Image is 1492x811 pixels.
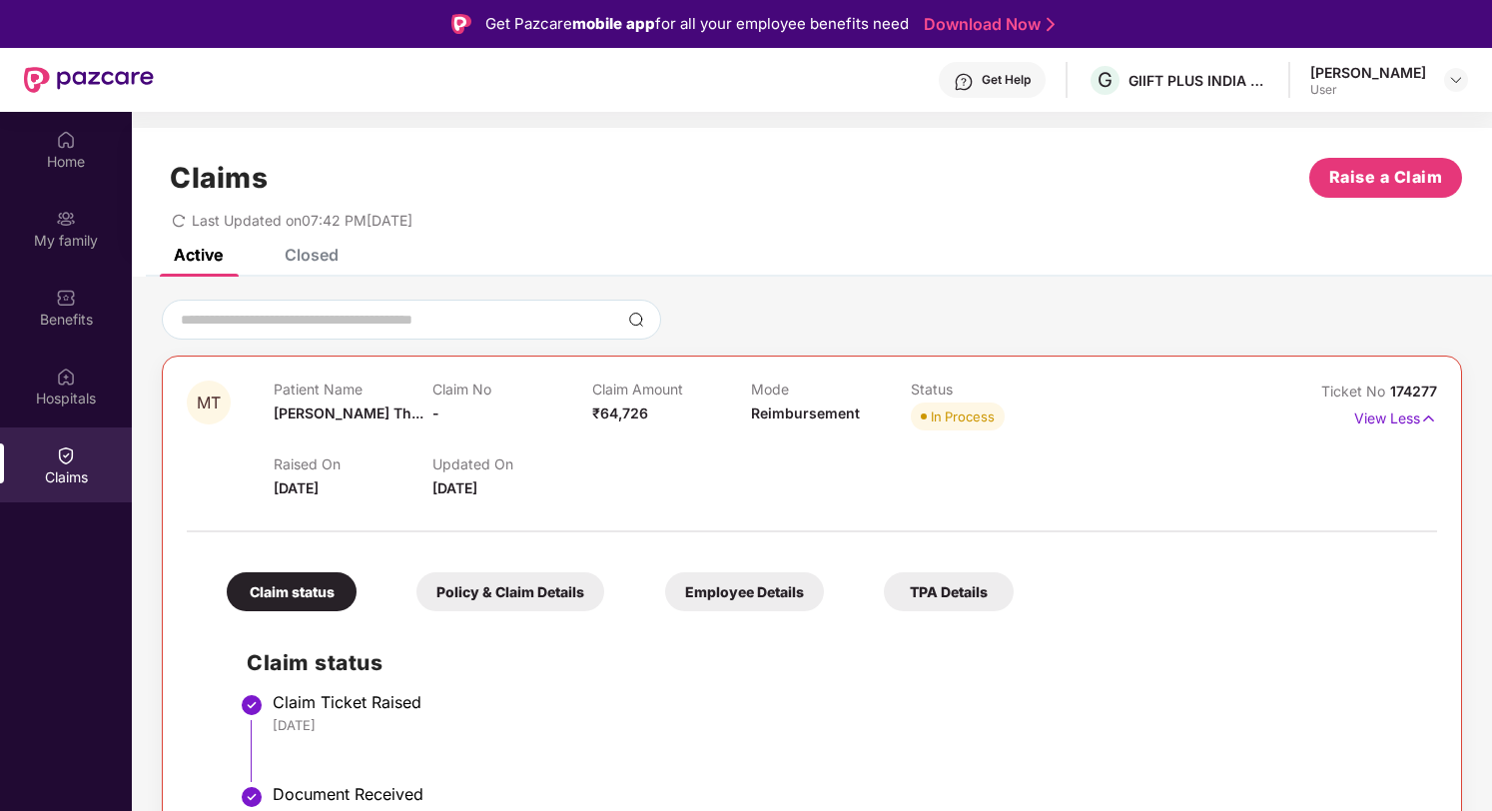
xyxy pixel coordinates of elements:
div: Active [174,245,223,265]
div: Get Pazcare for all your employee benefits need [485,12,909,36]
div: Get Help [982,72,1031,88]
img: svg+xml;base64,PHN2ZyB3aWR0aD0iMjAiIGhlaWdodD0iMjAiIHZpZXdCb3g9IjAgMCAyMCAyMCIgZmlsbD0ibm9uZSIgeG... [56,209,76,229]
div: TPA Details [884,572,1014,611]
a: Download Now [924,14,1049,35]
img: New Pazcare Logo [24,67,154,93]
div: [DATE] [273,716,1417,734]
img: svg+xml;base64,PHN2ZyBpZD0iSG9tZSIgeG1sbnM9Imh0dHA6Ly93d3cudzMub3JnLzIwMDAvc3ZnIiB3aWR0aD0iMjAiIG... [56,130,76,150]
span: 174277 [1390,383,1437,400]
span: MT [197,395,221,411]
div: In Process [931,406,995,426]
h2: Claim status [247,646,1417,679]
h1: Claims [170,161,268,195]
div: Policy & Claim Details [416,572,604,611]
img: svg+xml;base64,PHN2ZyB4bWxucz0iaHR0cDovL3d3dy53My5vcmcvMjAwMC9zdmciIHdpZHRoPSIxNyIgaGVpZ2h0PSIxNy... [1420,407,1437,429]
span: Last Updated on 07:42 PM[DATE] [192,212,412,229]
p: Status [911,381,1070,398]
span: redo [172,212,186,229]
div: Closed [285,245,339,265]
p: Claim Amount [592,381,751,398]
div: Claim status [227,572,357,611]
span: G [1098,68,1113,92]
p: View Less [1354,403,1437,429]
div: Employee Details [665,572,824,611]
img: svg+xml;base64,PHN2ZyBpZD0iQmVuZWZpdHMiIHhtbG5zPSJodHRwOi8vd3d3LnczLm9yZy8yMDAwL3N2ZyIgd2lkdGg9Ij... [56,288,76,308]
div: GIIFT PLUS INDIA PRIVATE LIMITED [1128,71,1268,90]
p: Claim No [432,381,591,398]
img: svg+xml;base64,PHN2ZyBpZD0iSGVscC0zMngzMiIgeG1sbnM9Imh0dHA6Ly93d3cudzMub3JnLzIwMDAvc3ZnIiB3aWR0aD... [954,72,974,92]
div: [PERSON_NAME] [1310,63,1426,82]
p: Updated On [432,455,591,472]
span: Reimbursement [751,405,860,421]
img: svg+xml;base64,PHN2ZyBpZD0iSG9zcGl0YWxzIiB4bWxucz0iaHR0cDovL3d3dy53My5vcmcvMjAwMC9zdmciIHdpZHRoPS... [56,367,76,387]
img: svg+xml;base64,PHN2ZyBpZD0iU3RlcC1Eb25lLTMyeDMyIiB4bWxucz0iaHR0cDovL3d3dy53My5vcmcvMjAwMC9zdmciIH... [240,785,264,809]
img: svg+xml;base64,PHN2ZyBpZD0iU2VhcmNoLTMyeDMyIiB4bWxucz0iaHR0cDovL3d3dy53My5vcmcvMjAwMC9zdmciIHdpZH... [628,312,644,328]
strong: mobile app [572,14,655,33]
span: - [432,405,439,421]
div: Claim Ticket Raised [273,692,1417,712]
p: Mode [751,381,910,398]
img: Logo [451,14,471,34]
div: User [1310,82,1426,98]
span: [DATE] [274,479,319,496]
p: Patient Name [274,381,432,398]
img: svg+xml;base64,PHN2ZyBpZD0iU3RlcC1Eb25lLTMyeDMyIiB4bWxucz0iaHR0cDovL3d3dy53My5vcmcvMjAwMC9zdmciIH... [240,693,264,717]
img: svg+xml;base64,PHN2ZyBpZD0iQ2xhaW0iIHhtbG5zPSJodHRwOi8vd3d3LnczLm9yZy8yMDAwL3N2ZyIgd2lkdGg9IjIwIi... [56,445,76,465]
span: ₹64,726 [592,405,648,421]
p: Raised On [274,455,432,472]
span: [PERSON_NAME] Th... [274,405,423,421]
button: Raise a Claim [1309,158,1462,198]
span: Raise a Claim [1329,165,1443,190]
span: Ticket No [1321,383,1390,400]
img: Stroke [1047,14,1055,35]
div: Document Received [273,784,1417,804]
span: [DATE] [432,479,477,496]
img: svg+xml;base64,PHN2ZyBpZD0iRHJvcGRvd24tMzJ4MzIiIHhtbG5zPSJodHRwOi8vd3d3LnczLm9yZy8yMDAwL3N2ZyIgd2... [1448,72,1464,88]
